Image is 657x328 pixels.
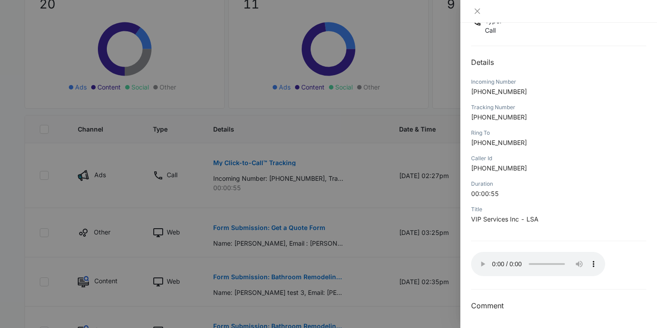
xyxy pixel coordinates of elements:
[471,190,499,197] span: 00:00:55
[471,215,539,223] span: VIP Services Inc - LSA
[471,78,646,86] div: Incoming Number
[474,8,481,15] span: close
[471,154,646,162] div: Caller Id
[471,57,646,68] h2: Details
[471,139,527,146] span: [PHONE_NUMBER]
[485,26,501,35] p: Call
[471,252,605,276] audio: Your browser does not support the audio tag.
[471,7,484,15] button: Close
[471,180,646,188] div: Duration
[471,103,646,111] div: Tracking Number
[471,113,527,121] span: [PHONE_NUMBER]
[471,129,646,137] div: Ring To
[471,164,527,172] span: [PHONE_NUMBER]
[471,88,527,95] span: [PHONE_NUMBER]
[471,300,646,311] h3: Comment
[471,205,646,213] div: Title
